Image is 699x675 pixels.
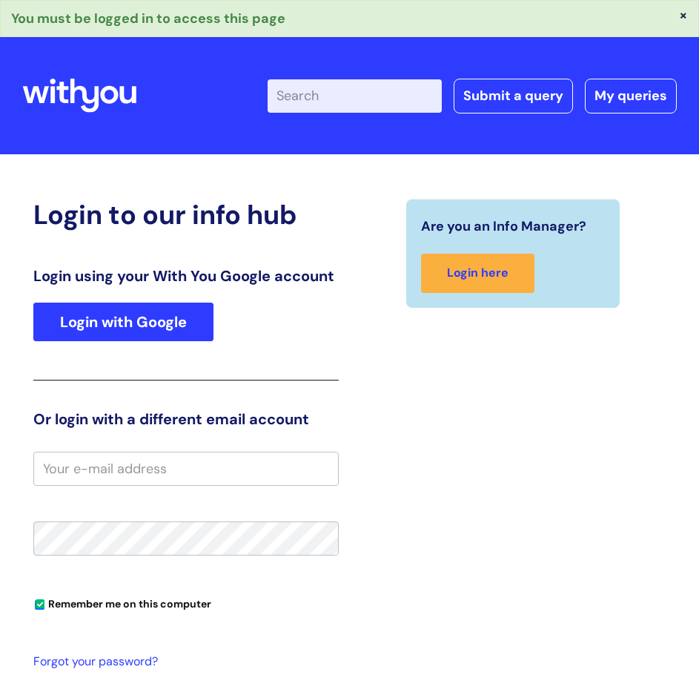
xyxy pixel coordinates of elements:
[679,8,688,22] button: ×
[33,452,339,486] input: Your e-mail address
[35,600,44,610] input: Remember me on this computer
[421,254,534,293] a: Login here
[585,79,677,113] a: My queries
[268,79,442,112] input: Search
[33,303,213,341] a: Login with Google
[33,267,339,285] h3: Login using your With You Google account
[33,591,339,615] div: You can uncheck this option if you're logging in from a shared device
[33,651,331,673] a: Forgot your password?
[33,594,211,610] label: Remember me on this computer
[33,199,339,231] h2: Login to our info hub
[421,214,586,238] span: Are you an Info Manager?
[454,79,573,113] a: Submit a query
[33,410,339,428] h3: Or login with a different email account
